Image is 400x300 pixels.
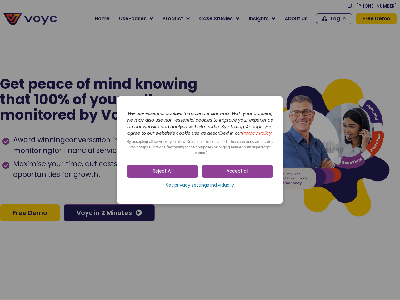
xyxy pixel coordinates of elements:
[227,168,248,174] span: Accept all
[166,144,168,147] sup: 2
[242,130,272,136] a: Privacy Policy
[205,138,206,142] sup: 2
[166,182,234,188] span: Set privacy settings individually
[127,165,198,177] a: Reject All
[127,181,273,190] a: Set privacy settings individually
[202,165,273,177] a: Accept all
[127,139,273,155] span: By accepting all services, you allow Comments to be loaded. These services are divided into group...
[127,110,273,136] i: We use essential cookies to make our site work. With your consent, we may also use non-essential ...
[153,168,172,174] span: Reject All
